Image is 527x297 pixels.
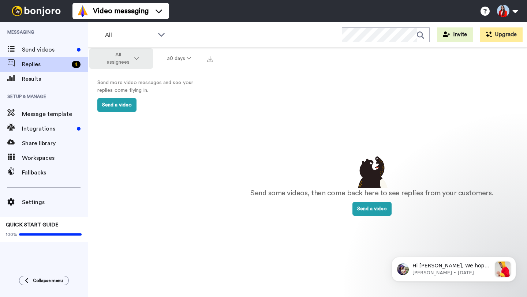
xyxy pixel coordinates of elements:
[33,278,63,283] span: Collapse menu
[22,75,88,83] span: Results
[153,52,205,65] button: 30 days
[22,110,88,119] span: Message template
[77,5,89,17] img: vm-color.svg
[22,45,74,54] span: Send videos
[89,48,153,69] button: All assignees
[93,6,149,16] span: Video messaging
[205,53,215,64] button: Export all results that match these filters now.
[22,154,88,162] span: Workspaces
[97,79,207,94] p: Send more video messages and see your replies come flying in.
[207,56,213,62] img: export.svg
[97,98,137,112] button: Send a video
[22,168,88,177] span: Fallbacks
[22,124,74,133] span: Integrations
[6,222,59,228] span: QUICK START GUIDE
[22,198,88,207] span: Settings
[354,154,390,188] img: results-emptystates.png
[250,188,493,199] p: Send some videos, then come back here to see replies from your customers.
[381,242,527,293] iframe: Intercom notifications message
[19,276,69,285] button: Collapse menu
[22,139,88,148] span: Share library
[103,51,133,66] span: All assignees
[22,60,69,69] span: Replies
[72,61,81,68] div: 4
[480,27,523,42] button: Upgrade
[105,31,154,40] span: All
[9,6,64,16] img: bj-logo-header-white.svg
[352,206,392,211] a: Send a video
[6,232,17,237] span: 100%
[352,202,392,216] button: Send a video
[437,27,473,42] button: Invite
